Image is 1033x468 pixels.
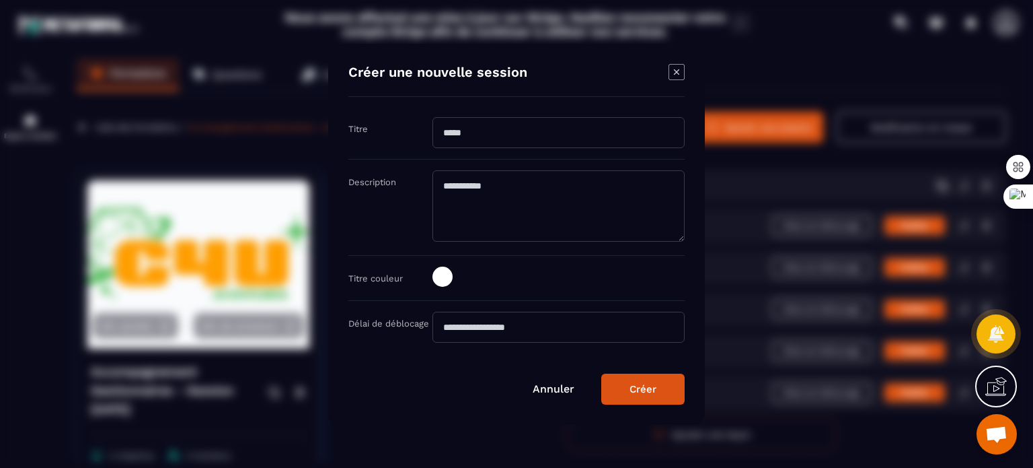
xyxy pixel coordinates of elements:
button: Créer [601,374,685,405]
a: Ouvrir le chat [977,414,1017,455]
label: Titre [348,124,368,134]
label: Titre couleur [348,273,403,283]
a: Annuler [533,382,574,395]
h4: Créer une nouvelle session [348,64,527,83]
label: Description [348,177,396,187]
div: Créer [629,383,656,395]
label: Délai de déblocage [348,319,429,329]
